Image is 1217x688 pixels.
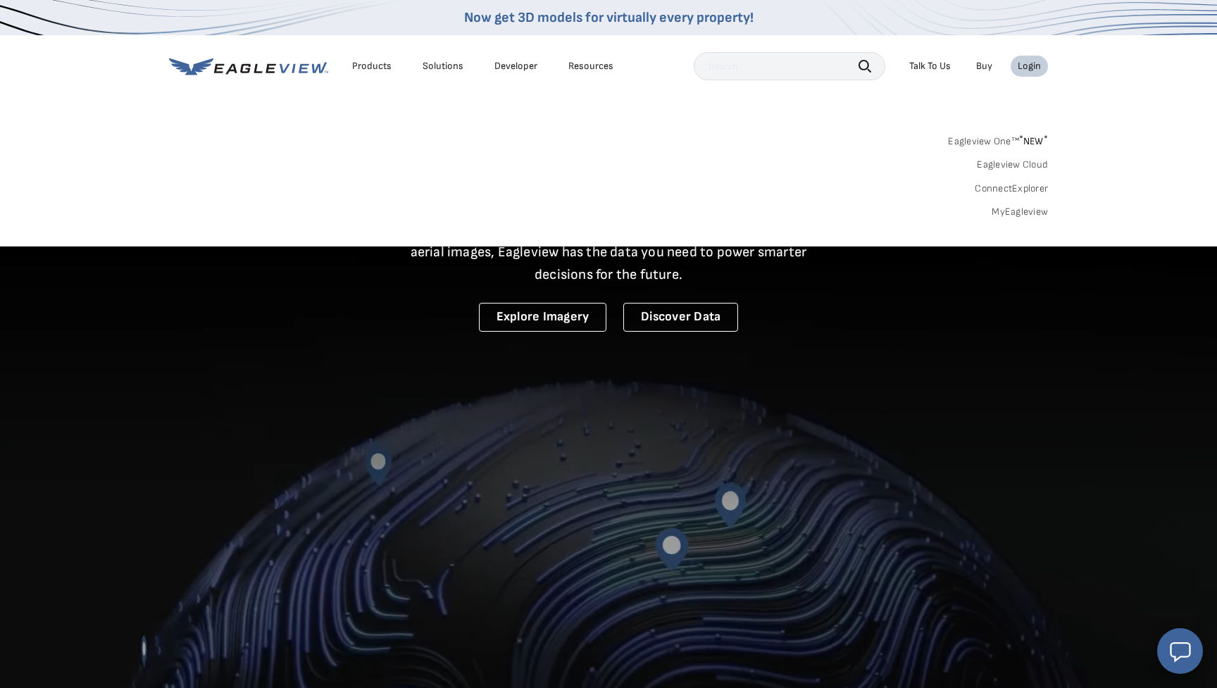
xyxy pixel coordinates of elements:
[423,60,463,73] div: Solutions
[623,303,738,332] a: Discover Data
[909,60,951,73] div: Talk To Us
[464,9,754,26] a: Now get 3D models for virtually every property!
[977,158,1048,171] a: Eagleview Cloud
[1157,628,1203,674] button: Open chat window
[393,218,824,286] p: A new era starts here. Built on more than 3.5 billion high-resolution aerial images, Eagleview ha...
[975,182,1048,195] a: ConnectExplorer
[948,131,1048,147] a: Eagleview One™*NEW*
[992,206,1048,218] a: MyEagleview
[568,60,613,73] div: Resources
[494,60,537,73] a: Developer
[479,303,607,332] a: Explore Imagery
[976,60,992,73] a: Buy
[694,52,885,80] input: Search
[1018,60,1041,73] div: Login
[1019,135,1048,147] span: NEW
[352,60,392,73] div: Products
